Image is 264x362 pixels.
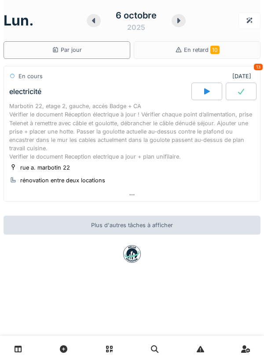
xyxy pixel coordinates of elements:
div: En cours [18,72,43,80]
div: rénovation entre deux locations [20,176,105,185]
span: En retard [184,47,220,53]
div: rue a. marbotin 22 [20,163,70,172]
div: Marbotin 22, etage 2, gauche, accés Badge + CA Vérifier le document Réception électrique à jour !... [9,102,255,161]
h1: lun. [4,12,34,29]
div: 6 octobre [116,9,157,22]
div: 2025 [127,22,145,33]
div: [DATE] [232,72,255,80]
div: Plus d'autres tâches à afficher [4,216,260,235]
img: badge-BVDL4wpA.svg [123,245,141,263]
div: Par jour [52,46,82,54]
div: electricité [9,87,41,96]
div: 13 [254,64,263,70]
span: 10 [210,46,220,54]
